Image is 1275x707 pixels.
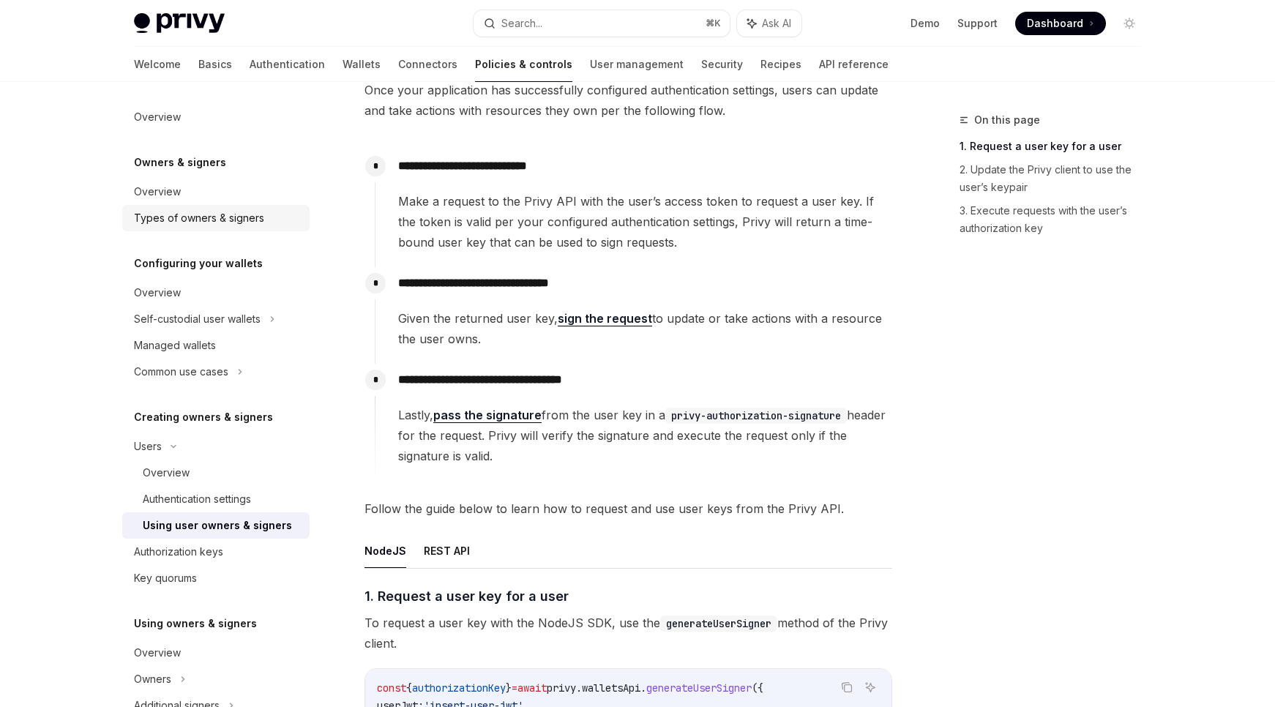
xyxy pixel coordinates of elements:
[122,280,310,306] a: Overview
[706,18,721,29] span: ⌘ K
[506,681,512,695] span: }
[364,613,892,654] span: To request a user key with the NodeJS SDK, use the method of the Privy client.
[134,154,226,171] h5: Owners & signers
[398,47,457,82] a: Connectors
[960,135,1153,158] a: 1. Request a user key for a user
[1015,12,1106,35] a: Dashboard
[122,460,310,486] a: Overview
[250,47,325,82] a: Authentication
[343,47,381,82] a: Wallets
[122,640,310,666] a: Overview
[424,534,470,568] button: REST API
[640,681,646,695] span: .
[760,47,801,82] a: Recipes
[911,16,940,31] a: Demo
[134,363,228,381] div: Common use cases
[398,405,891,466] span: Lastly, from the user key in a header for the request. Privy will verify the signature and execut...
[122,539,310,565] a: Authorization keys
[752,681,763,695] span: ({
[122,205,310,231] a: Types of owners & signers
[558,311,652,326] a: sign the request
[576,681,582,695] span: .
[143,464,190,482] div: Overview
[861,678,880,697] button: Ask AI
[364,498,892,519] span: Follow the guide below to learn how to request and use user keys from the Privy API.
[122,565,310,591] a: Key quorums
[433,408,542,423] a: pass the signature
[122,332,310,359] a: Managed wallets
[134,569,197,587] div: Key quorums
[512,681,517,695] span: =
[364,534,406,568] button: NodeJS
[762,16,791,31] span: Ask AI
[660,616,777,632] code: generateUserSigner
[134,644,181,662] div: Overview
[974,111,1040,129] span: On this page
[406,681,412,695] span: {
[134,209,264,227] div: Types of owners & signers
[134,13,225,34] img: light logo
[134,615,257,632] h5: Using owners & signers
[737,10,801,37] button: Ask AI
[960,199,1153,240] a: 3. Execute requests with the user’s authorization key
[665,408,847,424] code: privy-authorization-signature
[134,108,181,126] div: Overview
[398,308,891,349] span: Given the returned user key, to update or take actions with a resource the user owns.
[134,255,263,272] h5: Configuring your wallets
[134,183,181,201] div: Overview
[819,47,889,82] a: API reference
[960,158,1153,199] a: 2. Update the Privy client to use the user’s keypair
[377,681,406,695] span: const
[501,15,542,32] div: Search...
[412,681,506,695] span: authorizationKey
[701,47,743,82] a: Security
[122,104,310,130] a: Overview
[134,543,223,561] div: Authorization keys
[364,80,892,121] span: Once your application has successfully configured authentication settings, users can update and t...
[1118,12,1141,35] button: Toggle dark mode
[122,179,310,205] a: Overview
[134,408,273,426] h5: Creating owners & signers
[837,678,856,697] button: Copy the contents from the code block
[590,47,684,82] a: User management
[1027,16,1083,31] span: Dashboard
[134,47,181,82] a: Welcome
[957,16,998,31] a: Support
[122,512,310,539] a: Using user owners & signers
[364,586,569,606] span: 1. Request a user key for a user
[646,681,752,695] span: generateUserSigner
[134,438,162,455] div: Users
[474,10,730,37] button: Search...⌘K
[134,670,171,688] div: Owners
[547,681,576,695] span: privy
[582,681,640,695] span: walletsApi
[134,337,216,354] div: Managed wallets
[198,47,232,82] a: Basics
[517,681,547,695] span: await
[134,284,181,302] div: Overview
[122,486,310,512] a: Authentication settings
[134,310,261,328] div: Self-custodial user wallets
[398,191,891,252] span: Make a request to the Privy API with the user’s access token to request a user key. If the token ...
[143,490,251,508] div: Authentication settings
[475,47,572,82] a: Policies & controls
[143,517,292,534] div: Using user owners & signers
